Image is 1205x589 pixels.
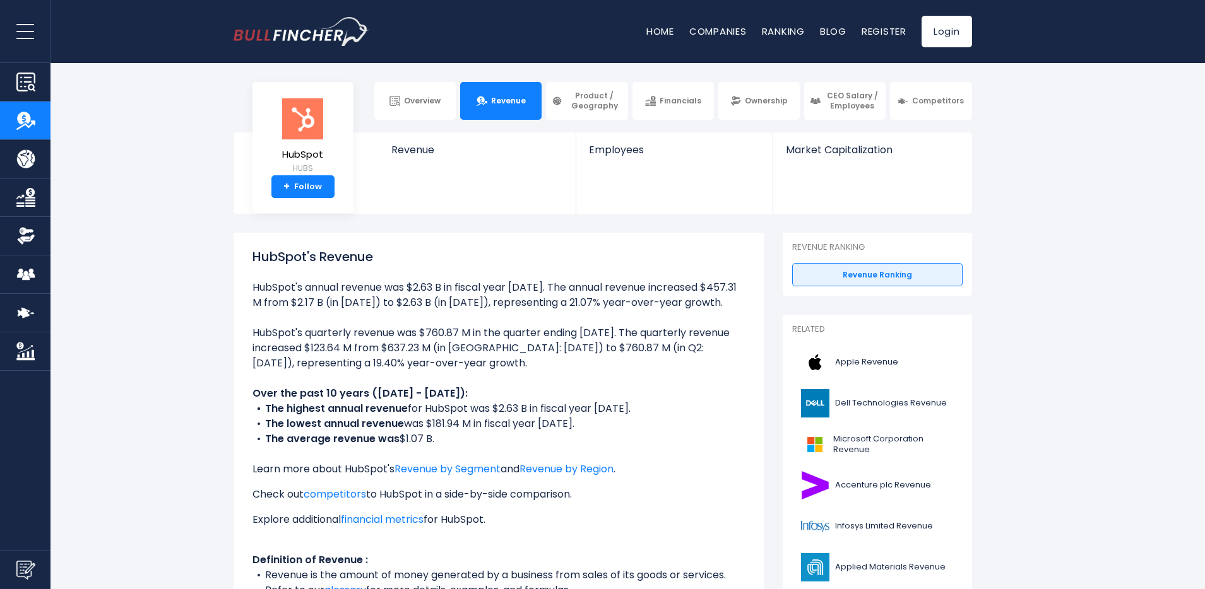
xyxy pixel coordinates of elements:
[792,386,963,421] a: Dell Technologies Revenue
[786,144,958,156] span: Market Capitalization
[718,82,800,120] a: Ownership
[252,487,745,502] p: Check out to HubSpot in a side-by-side comparison.
[395,462,501,476] a: Revenue by Segment
[404,96,441,106] span: Overview
[234,17,369,46] img: bullfincher logo
[519,462,614,476] a: Revenue by Region
[804,82,886,120] a: CEO Salary / Employees
[252,552,368,567] b: Definition of Revenue :
[773,132,970,177] a: Market Capitalization
[460,82,542,120] a: Revenue
[792,550,963,585] a: Applied Materials Revenue
[265,431,400,446] b: The average revenue was
[792,468,963,503] a: Accenture plc Revenue
[234,17,369,46] a: Go to homepage
[252,431,745,446] li: $1.07 B.
[660,96,701,106] span: Financials
[792,509,963,544] a: Infosys Limited Revenue
[576,132,773,177] a: Employees
[800,430,829,458] img: MSFT logo
[792,427,963,462] a: Microsoft Corporation Revenue
[252,462,745,477] p: Learn more about HubSpot's and .
[252,247,745,266] h1: HubSpot's Revenue
[762,25,805,38] a: Ranking
[271,175,335,198] a: +Follow
[792,324,963,335] p: Related
[280,97,326,176] a: HubSpot HUBS
[546,82,627,120] a: Product / Geography
[800,553,831,581] img: AMAT logo
[800,348,831,376] img: AAPL logo
[283,181,290,192] strong: +
[252,416,745,431] li: was $181.94 M in fiscal year [DATE].
[800,389,831,417] img: DELL logo
[824,91,880,110] span: CEO Salary / Employees
[379,132,576,177] a: Revenue
[252,401,745,416] li: for HubSpot was $2.63 B in fiscal year [DATE].
[374,82,456,120] a: Overview
[820,25,846,38] a: Blog
[252,280,745,310] li: HubSpot's annual revenue was $2.63 B in fiscal year [DATE]. The annual revenue increased $457.31 ...
[862,25,906,38] a: Register
[391,144,564,156] span: Revenue
[800,512,831,540] img: INFY logo
[252,386,468,400] b: Over the past 10 years ([DATE] - [DATE]):
[304,487,366,501] a: competitors
[800,471,831,499] img: ACN logo
[252,325,745,371] li: HubSpot's quarterly revenue was $760.87 M in the quarter ending [DATE]. The quarterly revenue inc...
[566,91,622,110] span: Product / Geography
[589,144,760,156] span: Employees
[281,163,325,174] small: HUBS
[281,149,325,160] span: HubSpot
[792,242,963,253] p: Revenue Ranking
[922,16,972,47] a: Login
[689,25,747,38] a: Companies
[265,401,408,416] b: The highest annual revenue
[745,96,788,106] span: Ownership
[912,96,964,106] span: Competitors
[890,82,971,120] a: Competitors
[16,226,35,245] img: Ownership
[792,263,963,287] a: Revenue Ranking
[341,512,424,527] a: financial metrics
[646,25,674,38] a: Home
[792,345,963,380] a: Apple Revenue
[491,96,526,106] span: Revenue
[265,416,404,431] b: The lowest annual revenue
[632,82,714,120] a: Financials
[252,512,745,527] p: Explore additional for HubSpot.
